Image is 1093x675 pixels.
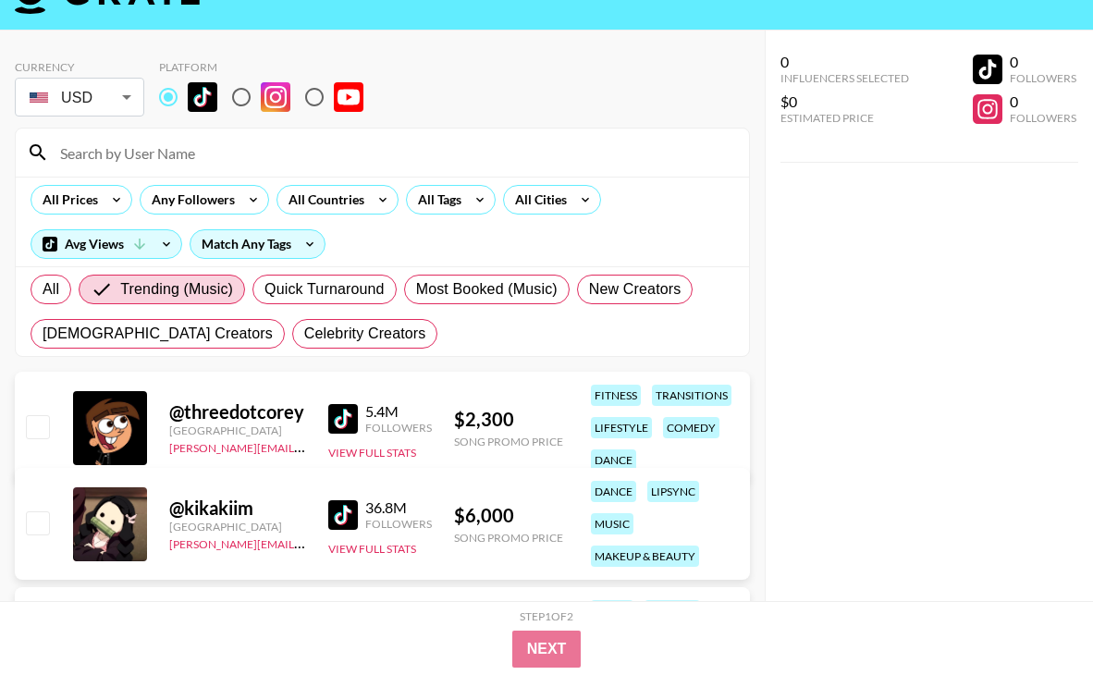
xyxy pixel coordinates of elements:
div: $ 6,000 [454,504,563,527]
div: fitness [591,385,641,406]
div: makeup & beauty [591,546,699,567]
div: comedy [663,417,719,438]
iframe: Drift Widget Chat Controller [1001,583,1071,653]
div: All Tags [407,186,465,214]
div: dance [591,449,636,471]
img: TikTok [188,82,217,112]
div: Followers [1010,71,1076,85]
span: All [43,278,59,301]
div: All Cities [504,186,571,214]
span: [DEMOGRAPHIC_DATA] Creators [43,323,273,345]
img: Instagram [261,82,290,112]
button: View Full Stats [328,446,416,460]
input: Search by User Name [49,138,738,167]
div: @ kikakiim [169,497,306,520]
div: Followers [365,517,432,531]
div: Any Followers [141,186,239,214]
div: 5.4M [365,402,432,421]
div: Avg Views [31,230,181,258]
div: music [591,600,633,621]
div: lipsync [647,481,699,502]
img: YouTube [334,82,363,112]
div: Platform [159,60,378,74]
div: music [591,513,633,534]
div: 0 [1010,53,1076,71]
a: [PERSON_NAME][EMAIL_ADDRESS][PERSON_NAME][PERSON_NAME][DOMAIN_NAME] [169,437,619,455]
a: [PERSON_NAME][EMAIL_ADDRESS][DOMAIN_NAME] [169,534,443,551]
div: Song Promo Price [454,435,563,448]
span: Celebrity Creators [304,323,426,345]
div: 0 [1010,92,1076,111]
div: Followers [365,421,432,435]
span: Trending (Music) [120,278,233,301]
div: Currency [15,60,144,74]
button: View Full Stats [328,542,416,556]
div: Influencers Selected [780,71,909,85]
div: lifestyle [591,417,652,438]
div: transitions [652,385,731,406]
div: Song Promo Price [454,531,563,545]
div: $0 [780,92,909,111]
div: Estimated Price [780,111,909,125]
img: TikTok [328,500,358,530]
div: All Prices [31,186,102,214]
div: 0 [780,53,909,71]
span: New Creators [589,278,682,301]
div: USD [18,81,141,114]
div: fashion [645,600,700,621]
div: Step 1 of 2 [520,609,573,623]
div: All Countries [277,186,368,214]
div: [GEOGRAPHIC_DATA] [169,520,306,534]
button: Next [512,631,582,668]
div: 36.8M [365,498,432,517]
div: dance [591,481,636,502]
img: TikTok [328,404,358,434]
span: Most Booked (Music) [416,278,558,301]
div: Match Any Tags [190,230,325,258]
div: [GEOGRAPHIC_DATA] [169,423,306,437]
div: @ threedotcorey [169,400,306,423]
div: Followers [1010,111,1076,125]
span: Quick Turnaround [264,278,385,301]
div: $ 2,300 [454,408,563,431]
